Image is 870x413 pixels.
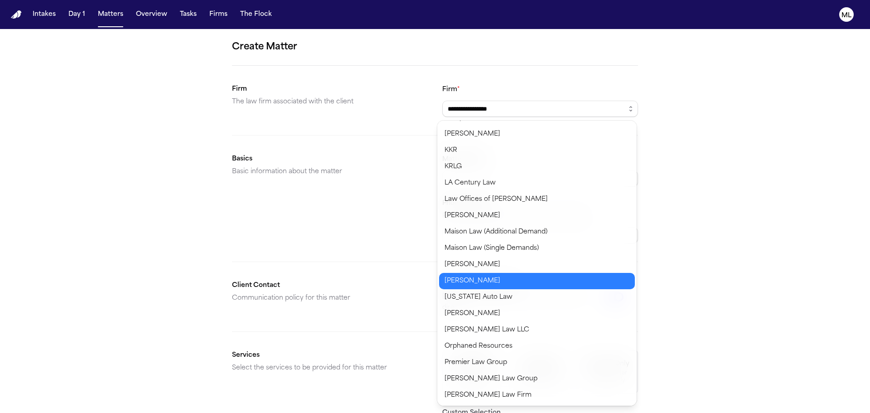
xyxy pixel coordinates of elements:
[445,276,500,287] span: [PERSON_NAME]
[445,259,500,270] span: [PERSON_NAME]
[445,194,548,205] span: Law Offices of [PERSON_NAME]
[445,357,507,368] span: Premier Law Group
[445,129,500,140] span: [PERSON_NAME]
[445,243,539,254] span: Maison Law (Single Demands)
[442,101,638,117] input: Select a firm
[445,210,500,221] span: [PERSON_NAME]
[445,178,496,189] span: LA Century Law
[445,227,547,238] span: Maison Law (Additional Demand)
[445,390,532,401] span: [PERSON_NAME] Law Firm
[445,292,512,303] span: [US_STATE] Auto Law
[445,145,457,156] span: KKR
[445,325,529,335] span: [PERSON_NAME] Law LLC
[445,161,462,172] span: KRLG
[445,374,537,384] span: [PERSON_NAME] Law Group
[445,341,512,352] span: Orphaned Resources
[445,308,500,319] span: [PERSON_NAME]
